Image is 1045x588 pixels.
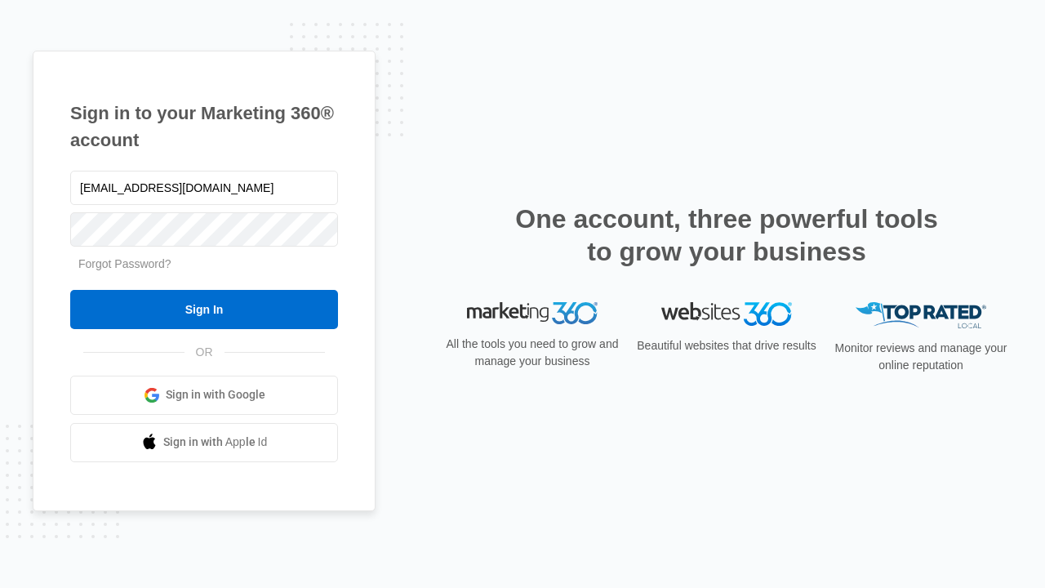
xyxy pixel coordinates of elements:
[70,100,338,154] h1: Sign in to your Marketing 360® account
[856,302,986,329] img: Top Rated Local
[510,203,943,268] h2: One account, three powerful tools to grow your business
[70,423,338,462] a: Sign in with Apple Id
[70,290,338,329] input: Sign In
[635,337,818,354] p: Beautiful websites that drive results
[661,302,792,326] img: Websites 360
[829,340,1012,374] p: Monitor reviews and manage your online reputation
[467,302,598,325] img: Marketing 360
[185,344,225,361] span: OR
[166,386,265,403] span: Sign in with Google
[163,434,268,451] span: Sign in with Apple Id
[441,336,624,370] p: All the tools you need to grow and manage your business
[70,376,338,415] a: Sign in with Google
[70,171,338,205] input: Email
[78,257,171,270] a: Forgot Password?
